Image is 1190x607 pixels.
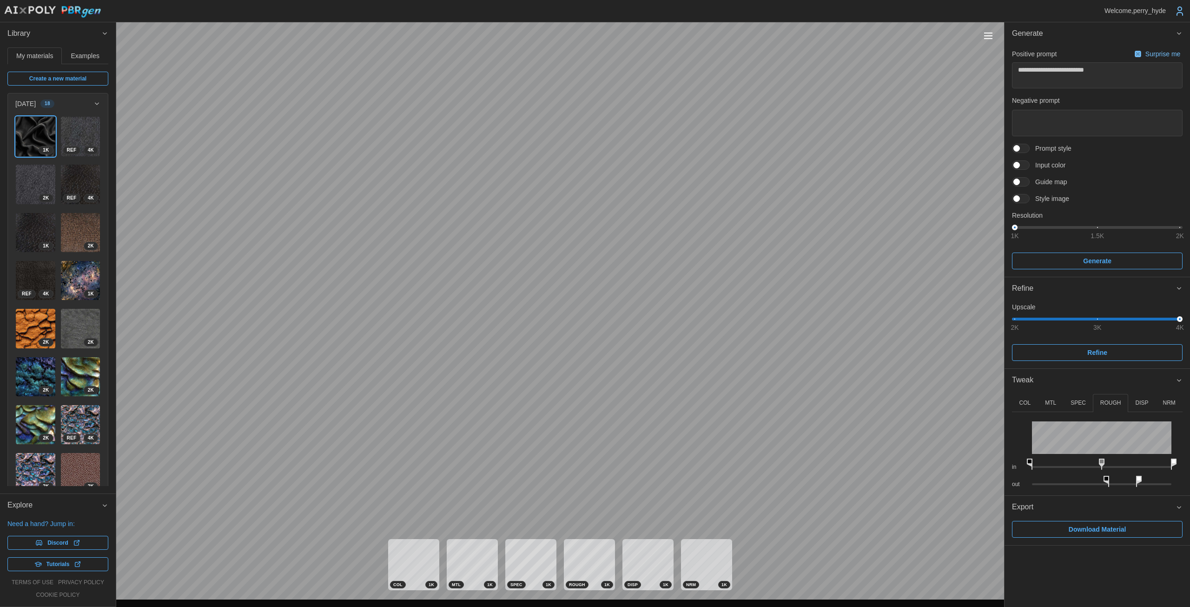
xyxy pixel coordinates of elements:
button: Download Material [1012,521,1183,538]
a: Create a new material [7,72,108,86]
span: REF [67,194,77,202]
a: QJldmODb4yBNi13BmrdU1K [60,260,101,301]
a: 7LqqouYNtTAJrFQrOBnW2K [15,357,56,397]
div: Generate [1005,45,1190,277]
a: BiZjurMOM0q7d4giuoyd2K [15,308,56,349]
span: Guide map [1030,177,1067,187]
span: 2 K [43,483,49,490]
a: 7bFoV4iyOuHKYMhL9Tr01K [15,116,56,157]
p: Resolution [1012,211,1183,220]
img: yiQ9emTu3A4UPVsqGc5c [16,261,55,300]
span: ROUGH [569,581,585,588]
span: Create a new material [29,72,86,85]
span: REF [22,290,32,298]
img: Lioyah3O1Pq5uwmm48p8 [16,165,55,204]
button: Tweak [1005,369,1190,392]
span: Generate [1083,253,1111,269]
img: QJldmODb4yBNi13BmrdU [61,261,100,300]
span: Export [1012,496,1176,519]
a: 95VnnD6c9n2Xur6n98di2K [15,453,56,493]
span: COL [393,581,403,588]
span: 1 K [88,290,94,298]
span: 1 K [721,581,727,588]
span: 1 K [487,581,493,588]
span: SPEC [510,581,522,588]
span: Refine [1012,277,1176,300]
span: Examples [71,53,99,59]
p: ROUGH [1100,399,1121,407]
a: fQQ7MC6EqLeagxRKbjWa2K [60,357,101,397]
p: Negative prompt [1012,96,1183,105]
span: 2 K [43,194,49,202]
img: u06FNA5P75XSmVo36kxy [16,405,55,445]
p: [DATE] [15,99,36,108]
span: 1 K [663,581,668,588]
span: 1 K [43,242,49,250]
span: REF [67,147,77,154]
button: Refine [1012,344,1183,361]
span: Tutorials [46,558,70,571]
img: JhqpeWMmQBCVMZLinLQ2 [61,165,100,204]
span: 4 K [88,194,94,202]
button: Toggle viewport controls [982,29,995,42]
span: Style image [1030,194,1069,203]
img: qMO1EIcbLuBnb7t8Gc2r [61,117,100,156]
img: fQQ7MC6EqLeagxRKbjWa [61,357,100,397]
button: Generate [1012,253,1183,269]
span: REF [67,434,77,442]
div: Tweak [1005,392,1190,495]
a: privacy policy [58,579,104,587]
span: Generate [1012,22,1176,45]
img: BiZjurMOM0q7d4giuoyd [16,309,55,348]
p: NRM [1163,399,1175,407]
a: JhqpeWMmQBCVMZLinLQ24KREF [60,164,101,205]
img: 7bFoV4iyOuHKYMhL9Tr0 [16,117,55,156]
a: 9aTJxpgJEYUEgdaGFoqj4KREF [60,405,101,445]
a: Discord [7,536,108,550]
span: Tweak [1012,369,1176,392]
span: 1 K [546,581,551,588]
span: Refine [1087,345,1107,360]
a: yiQ9emTu3A4UPVsqGc5c4KREF [15,260,56,301]
span: 2 K [88,242,94,250]
span: 1 K [604,581,610,588]
div: Refine [1005,300,1190,368]
img: 95VnnD6c9n2Xur6n98di [16,453,55,493]
p: MTL [1045,399,1056,407]
p: DISP [1135,399,1148,407]
a: Lioyah3O1Pq5uwmm48p82K [15,164,56,205]
a: terms of use [12,579,53,587]
span: Input color [1030,160,1065,170]
span: 18 [45,100,50,107]
p: SPEC [1071,399,1086,407]
span: Discord [47,536,68,549]
span: Prompt style [1030,144,1071,153]
button: [DATE]18 [8,93,108,114]
p: Need a hand? Jump in: [7,519,108,528]
span: Explore [7,494,101,517]
span: NRM [686,581,696,588]
span: 2 K [43,387,49,394]
img: 9aTJxpgJEYUEgdaGFoqj [61,405,100,445]
span: 2 K [88,387,94,394]
img: AIxPoly PBRgen [4,6,101,18]
span: Library [7,22,101,45]
span: Download Material [1069,521,1126,537]
p: Upscale [1012,302,1183,312]
p: Positive prompt [1012,49,1057,59]
a: Tutorials [7,557,108,571]
span: MTL [452,581,461,588]
a: qMO1EIcbLuBnb7t8Gc2r4KREF [60,116,101,157]
img: Ob5rzZotwF6szlAIEOWN [61,213,100,253]
span: 2 K [43,434,49,442]
p: in [1012,463,1025,471]
button: Refine [1005,277,1190,300]
a: JhoTjHs3DAMj150E89c71K [15,213,56,253]
span: 2 K [43,339,49,346]
span: 2 K [88,339,94,346]
img: WFevomO88ZcOGCzUmrzB [61,453,100,493]
span: 4 K [43,290,49,298]
button: Export [1005,496,1190,519]
button: Surprise me [1132,47,1183,60]
span: My materials [16,53,53,59]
